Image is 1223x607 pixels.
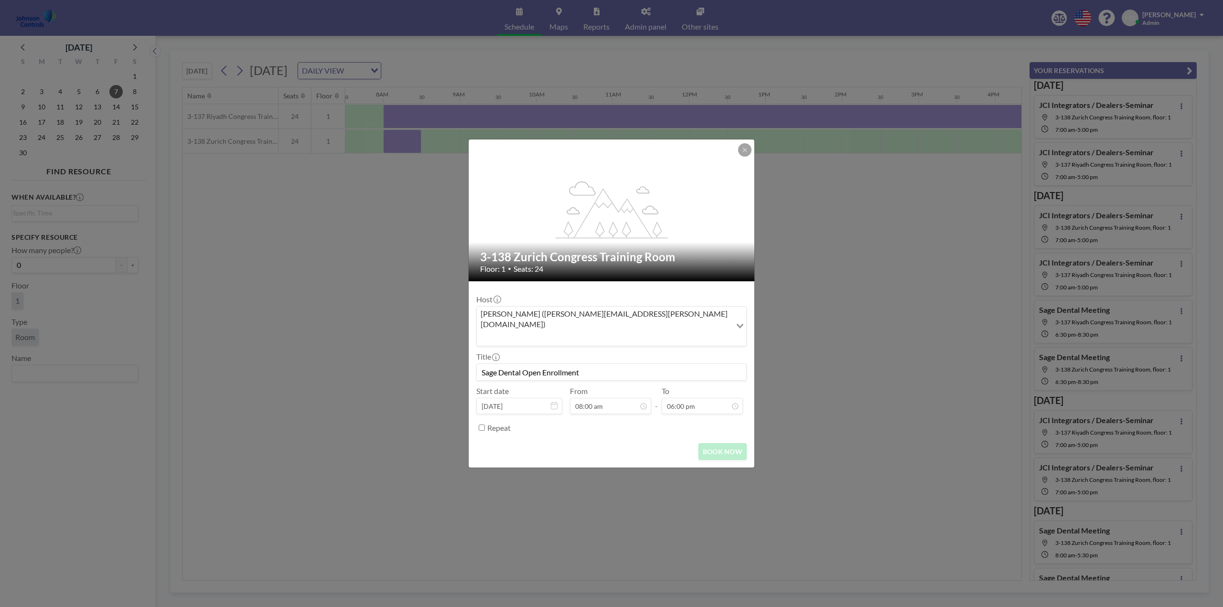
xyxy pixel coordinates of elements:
[477,364,746,380] input: Mark 's reservation
[480,264,505,274] span: Floor: 1
[479,309,730,330] span: [PERSON_NAME] ([PERSON_NAME][EMAIL_ADDRESS][PERSON_NAME][DOMAIN_NAME])
[698,443,747,460] button: BOOK NOW
[480,250,744,264] h2: 3-138 Zurich Congress Training Room
[662,386,669,396] label: To
[487,423,511,433] label: Repeat
[476,295,500,304] label: Host
[476,386,509,396] label: Start date
[477,307,746,346] div: Search for option
[556,181,668,238] g: flex-grow: 1.2;
[478,331,730,344] input: Search for option
[476,352,499,362] label: Title
[570,386,588,396] label: From
[508,265,511,272] span: •
[514,264,543,274] span: Seats: 24
[655,390,658,411] span: -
